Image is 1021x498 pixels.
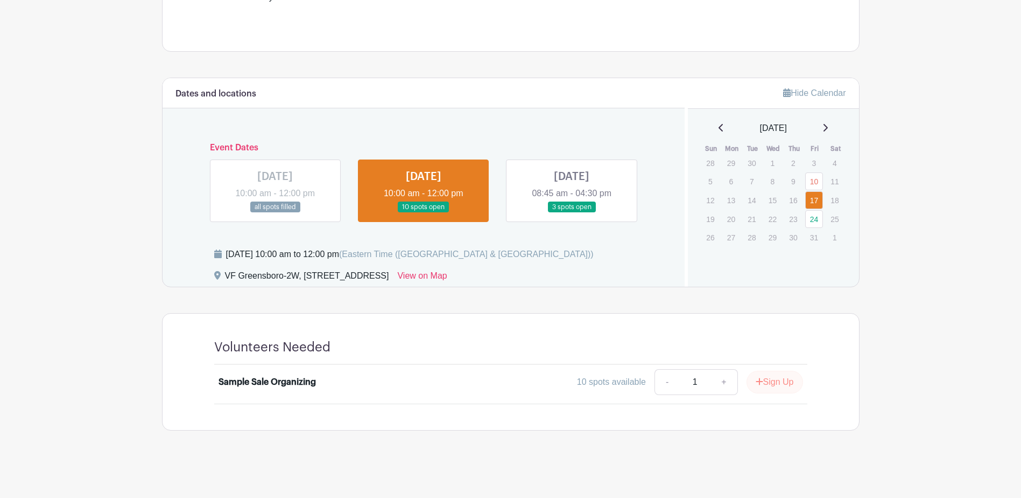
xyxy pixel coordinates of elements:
span: [DATE] [760,122,787,135]
p: 5 [701,173,719,190]
p: 15 [764,192,781,209]
p: 18 [826,192,843,209]
a: 17 [805,191,823,209]
p: 28 [701,155,719,171]
p: 16 [784,192,802,209]
p: 19 [701,211,719,227]
th: Mon [722,143,743,154]
p: 29 [764,229,781,246]
th: Thu [784,143,805,154]
h6: Dates and locations [175,89,256,99]
p: 14 [743,192,761,209]
th: Sat [825,143,846,154]
a: View on Map [397,269,447,287]
button: Sign Up [747,371,803,393]
p: 13 [722,192,740,209]
span: (Eastern Time ([GEOGRAPHIC_DATA] & [GEOGRAPHIC_DATA])) [339,250,594,259]
th: Sun [701,143,722,154]
p: 27 [722,229,740,246]
a: 24 [805,210,823,228]
p: 30 [784,229,802,246]
th: Tue [742,143,763,154]
a: 10 [805,172,823,190]
th: Fri [805,143,826,154]
p: 11 [826,173,843,190]
p: 28 [743,229,761,246]
div: VF Greensboro-2W, [STREET_ADDRESS] [225,269,389,287]
p: 6 [722,173,740,190]
p: 1 [826,229,843,246]
p: 23 [784,211,802,227]
p: 20 [722,211,740,227]
p: 31 [805,229,823,246]
p: 22 [764,211,781,227]
p: 2 [784,155,802,171]
p: 3 [805,155,823,171]
p: 30 [743,155,761,171]
p: 29 [722,155,740,171]
a: Hide Calendar [783,88,846,98]
div: Sample Sale Organizing [219,376,316,389]
div: [DATE] 10:00 am to 12:00 pm [226,248,594,261]
p: 9 [784,173,802,190]
a: + [710,369,737,395]
p: 12 [701,192,719,209]
th: Wed [763,143,784,154]
p: 8 [764,173,781,190]
p: 4 [826,155,843,171]
h4: Volunteers Needed [214,340,330,355]
p: 7 [743,173,761,190]
p: 26 [701,229,719,246]
p: 1 [764,155,781,171]
p: 21 [743,211,761,227]
a: - [654,369,679,395]
p: 25 [826,211,843,227]
h6: Event Dates [201,143,646,153]
div: 10 spots available [577,376,646,389]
